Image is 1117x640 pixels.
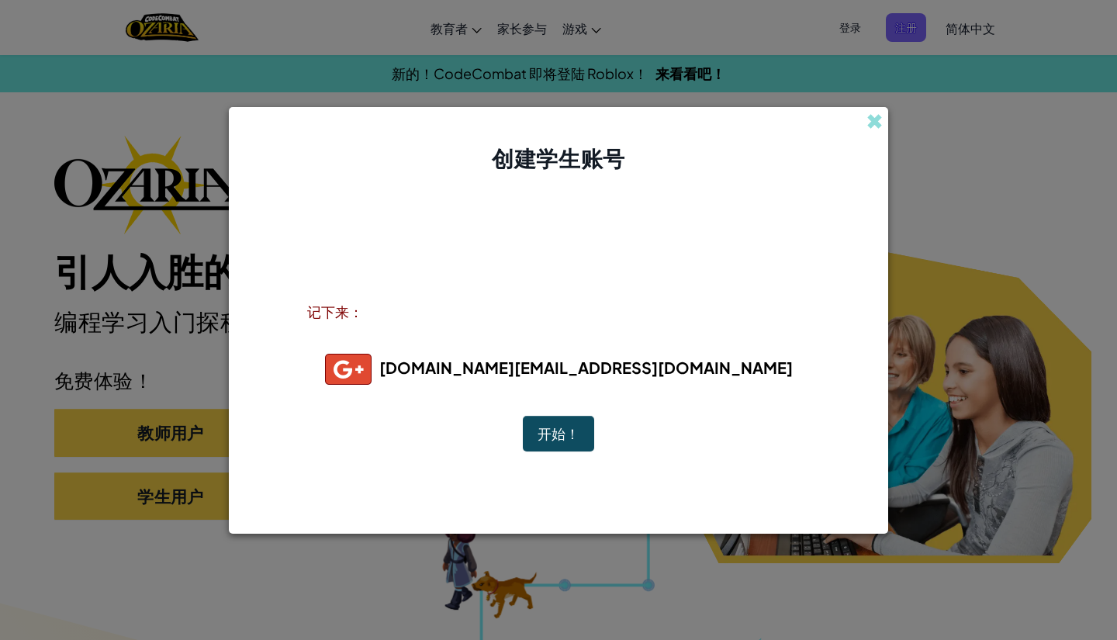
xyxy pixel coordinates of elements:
[516,224,601,247] h4: 账号已创建！
[492,144,624,171] span: 创建学生账号
[307,300,810,323] div: 记下来：
[307,263,810,282] p: 记下信息避免忘记。你的老师也可随时帮你重置密码。
[364,333,752,351] b: : [DOMAIN_NAME]+gplus
[325,358,793,377] b: [DOMAIN_NAME][EMAIL_ADDRESS][DOMAIN_NAME]
[325,354,372,385] img: gplus_small.png
[364,333,561,351] span: 用户名(大小写英文字母或数字)
[523,416,594,451] button: 开始！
